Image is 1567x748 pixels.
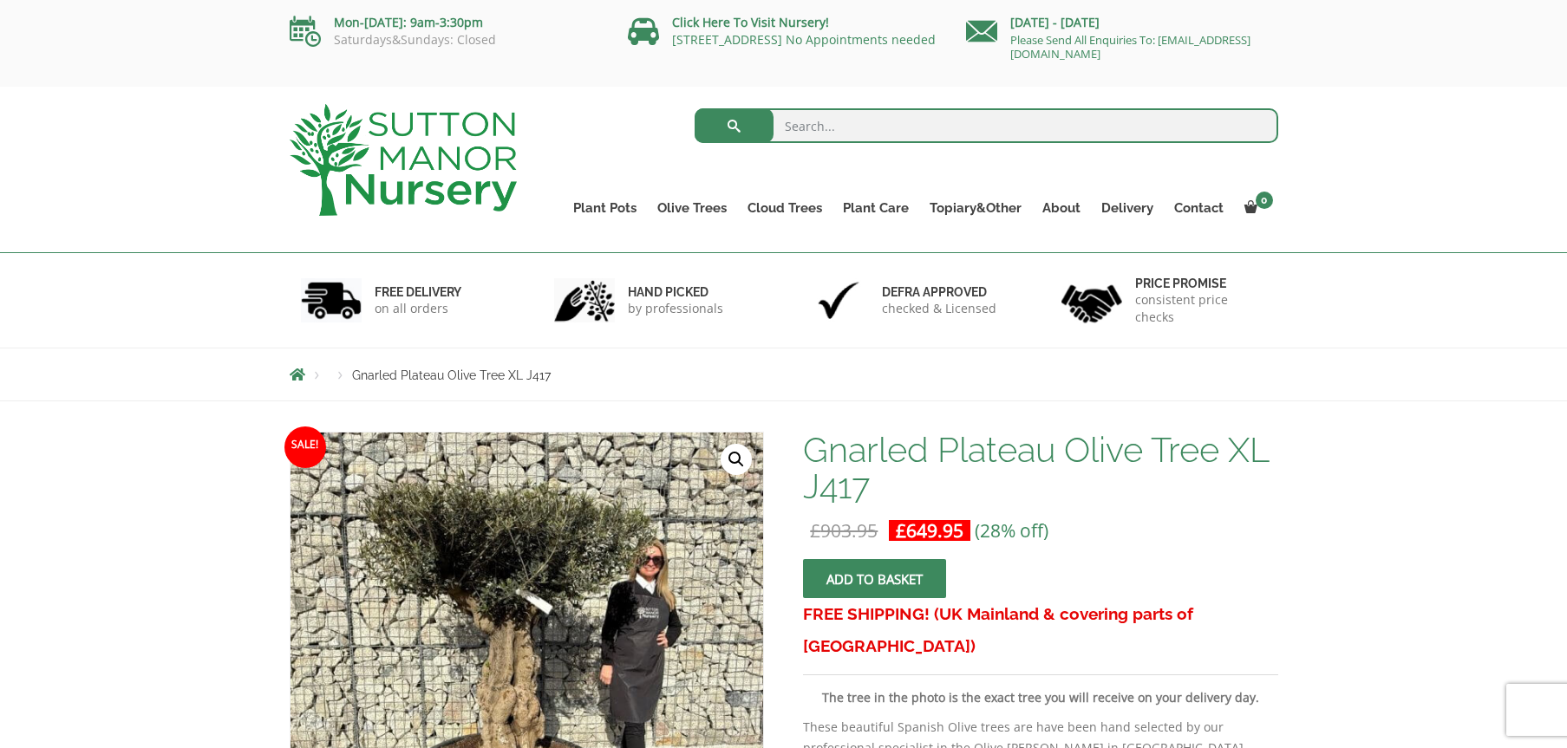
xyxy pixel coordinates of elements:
strong: The tree in the photo is the exact tree you will receive on your delivery day. [822,689,1259,706]
a: Cloud Trees [737,196,832,220]
span: 0 [1256,192,1273,209]
h3: FREE SHIPPING! (UK Mainland & covering parts of [GEOGRAPHIC_DATA]) [803,598,1277,662]
a: Click Here To Visit Nursery! [672,14,829,30]
h6: FREE DELIVERY [375,284,461,300]
p: by professionals [628,300,723,317]
a: Please Send All Enquiries To: [EMAIL_ADDRESS][DOMAIN_NAME] [1010,32,1250,62]
a: About [1032,196,1091,220]
button: Add to basket [803,559,946,598]
p: [DATE] - [DATE] [966,12,1278,33]
h1: Gnarled Plateau Olive Tree XL J417 [803,432,1277,504]
span: £ [896,518,906,543]
a: Delivery [1091,196,1164,220]
bdi: 903.95 [810,518,878,543]
p: consistent price checks [1135,291,1267,326]
h6: Defra approved [882,284,996,300]
input: Search... [695,108,1278,143]
a: [STREET_ADDRESS] No Appointments needed [672,31,936,48]
p: Saturdays&Sundays: Closed [290,33,602,47]
h6: Price promise [1135,276,1267,291]
span: (28% off) [975,518,1048,543]
a: 0 [1234,196,1278,220]
bdi: 649.95 [896,518,963,543]
a: Contact [1164,196,1234,220]
a: View full-screen image gallery [721,444,752,475]
img: 2.jpg [554,278,615,322]
img: 4.jpg [1061,274,1122,327]
a: Olive Trees [647,196,737,220]
a: Plant Care [832,196,919,220]
span: Sale! [284,426,326,468]
a: Topiary&Other [919,196,1032,220]
p: on all orders [375,300,461,317]
a: Plant Pots [563,196,647,220]
p: Mon-[DATE]: 9am-3:30pm [290,12,602,33]
img: logo [290,104,517,216]
img: 3.jpg [808,278,869,322]
p: checked & Licensed [882,300,996,317]
span: £ [810,518,820,543]
nav: Breadcrumbs [290,367,1278,381]
h6: hand picked [628,284,723,300]
img: 1.jpg [301,278,362,322]
span: Gnarled Plateau Olive Tree XL J417 [352,368,551,382]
